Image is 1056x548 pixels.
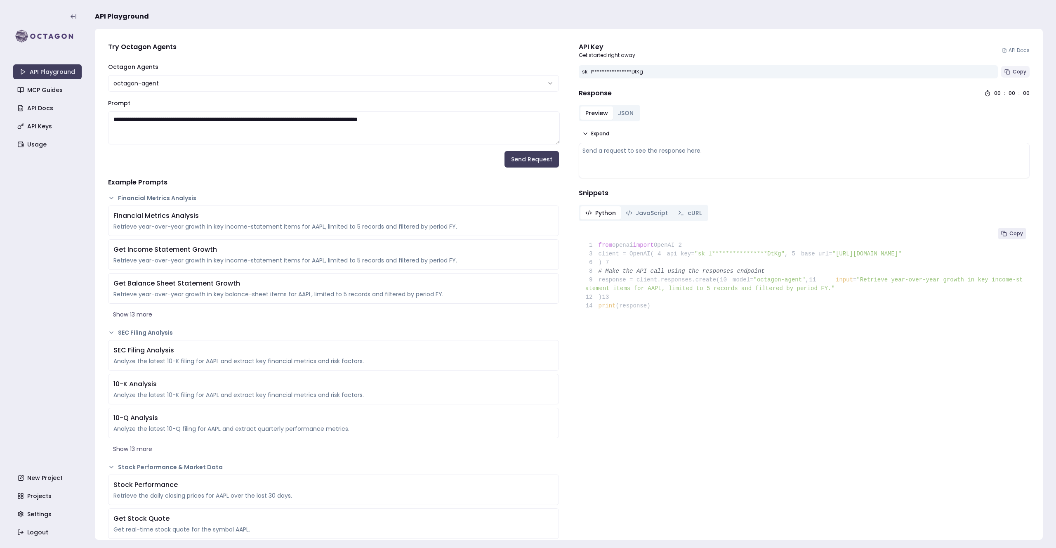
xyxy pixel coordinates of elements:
[994,90,1001,97] div: 00
[836,276,853,283] span: input
[14,507,82,522] a: Settings
[108,328,559,337] button: SEC Filing Analysis
[1009,90,1015,97] div: 00
[806,276,809,283] span: ,
[616,302,651,309] span: (response)
[674,241,688,250] span: 2
[113,379,554,389] div: 10-K Analysis
[585,276,720,283] span: response = client.responses.create(
[113,525,554,534] div: Get real-time stock quote for the symbol AAPL.
[113,279,554,288] div: Get Balance Sheet Statement Growth
[108,442,559,456] button: Show 13 more
[585,250,654,257] span: client = OpenAI(
[113,290,554,298] div: Retrieve year-over-year growth in key balance-sheet items for AAPL, limited to 5 records and filt...
[591,130,609,137] span: Expand
[636,209,668,217] span: JavaScript
[580,106,613,120] button: Preview
[1013,68,1026,75] span: Copy
[585,259,602,266] span: )
[585,294,602,300] span: )
[13,28,82,45] img: logo-rect-yK7x_WSZ.svg
[585,250,599,258] span: 3
[113,480,554,490] div: Stock Performance
[599,242,613,248] span: from
[14,83,82,97] a: MCP Guides
[14,119,82,134] a: API Keys
[832,250,902,257] span: "[URL][DOMAIN_NAME]"
[788,250,801,258] span: 5
[599,268,765,274] span: # Make the API call using the responses endpoint
[599,302,616,309] span: print
[113,413,554,423] div: 10-Q Analysis
[113,391,554,399] div: Analyze the latest 10-K filing for AAPL and extract key financial metrics and risk factors.
[108,307,559,322] button: Show 13 more
[113,425,554,433] div: Analyze the latest 10-Q filing for AAPL and extract quarterly performance metrics.
[579,128,613,139] button: Expand
[585,276,599,284] span: 9
[1018,90,1020,97] div: :
[801,250,832,257] span: base_url=
[14,101,82,116] a: API Docs
[113,256,554,265] div: Retrieve year-over-year growth in key income-statement items for AAPL, limited to 5 records and f...
[1004,90,1005,97] div: :
[654,250,667,258] span: 4
[633,242,654,248] span: import
[1009,230,1023,237] span: Copy
[108,42,559,52] h4: Try Octagon Agents
[113,491,554,500] div: Retrieve the daily closing prices for AAPL over the last 30 days.
[582,146,1026,155] div: Send a request to see the response here.
[108,177,559,187] h4: Example Prompts
[14,137,82,152] a: Usage
[95,12,149,21] span: API Playground
[809,276,822,284] span: 11
[113,211,554,221] div: Financial Metrics Analysis
[1023,90,1030,97] div: 00
[13,64,82,79] a: API Playground
[108,99,130,107] label: Prompt
[1002,47,1030,54] a: API Docs
[585,293,599,302] span: 12
[853,276,856,283] span: =
[579,88,612,98] h4: Response
[113,345,554,355] div: SEC Filing Analysis
[602,293,615,302] span: 13
[654,242,674,248] span: OpenAI
[108,194,559,202] button: Financial Metrics Analysis
[998,228,1026,239] button: Copy
[585,241,599,250] span: 1
[579,52,635,59] p: Get started right away
[504,151,559,168] button: Send Request
[113,357,554,365] div: Analyze the latest 10-K filing for AAPL and extract key financial metrics and risk factors.
[602,258,615,267] span: 7
[108,63,158,71] label: Octagon Agents
[113,222,554,231] div: Retrieve year-over-year growth in key income-statement items for AAPL, limited to 5 records and f...
[108,463,559,471] button: Stock Performance & Market Data
[667,250,694,257] span: api_key=
[113,514,554,524] div: Get Stock Quote
[595,209,616,217] span: Python
[613,106,639,120] button: JSON
[1001,66,1030,78] button: Copy
[585,258,599,267] span: 6
[753,276,805,283] span: "octagon-agent"
[785,250,788,257] span: ,
[733,276,753,283] span: model=
[720,276,733,284] span: 10
[579,188,1030,198] h4: Snippets
[579,42,635,52] div: API Key
[14,525,82,540] a: Logout
[113,245,554,255] div: Get Income Statement Growth
[585,267,599,276] span: 8
[688,209,702,217] span: cURL
[14,470,82,485] a: New Project
[14,489,82,503] a: Projects
[612,242,633,248] span: openai
[585,302,599,310] span: 14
